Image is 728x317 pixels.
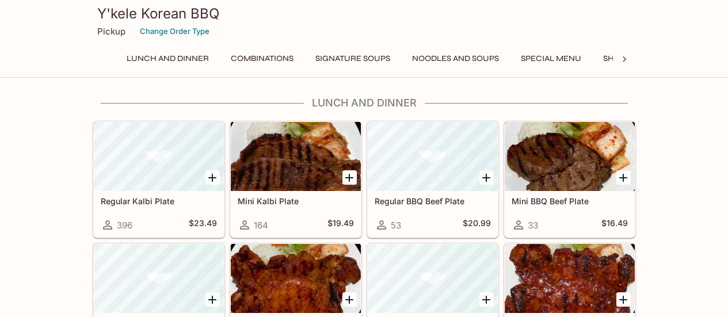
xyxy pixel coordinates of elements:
span: 33 [528,220,538,231]
button: Shrimp Combos [597,51,679,67]
button: Lunch and Dinner [120,51,215,67]
button: Add Regular BBQ Beef Plate [479,170,494,185]
p: Pickup [97,26,125,37]
button: Signature Soups [309,51,397,67]
a: Mini BBQ Beef Plate33$16.49 [504,121,635,238]
a: Regular Kalbi Plate396$23.49 [93,121,224,238]
button: Add Mini BBQ Chicken Plate [342,292,357,307]
button: Add Regular Kalbi Plate [205,170,220,185]
h5: $23.49 [189,218,217,232]
h5: $20.99 [463,218,491,232]
span: 53 [391,220,401,231]
h4: Lunch and Dinner [93,97,636,109]
div: Mini BBQ Beef Plate [505,122,635,191]
h5: $16.49 [601,218,628,232]
button: Add Mini Kalbi Plate [342,170,357,185]
h5: Mini Kalbi Plate [238,196,354,206]
a: Regular BBQ Beef Plate53$20.99 [367,121,498,238]
button: Add Mini BBQ Beef Plate [616,170,631,185]
button: Combinations [224,51,300,67]
h5: Regular BBQ Beef Plate [375,196,491,206]
h5: $19.49 [327,218,354,232]
a: Mini Kalbi Plate164$19.49 [230,121,361,238]
div: Regular Kalbi Plate [94,122,224,191]
button: Add Regular BBQ Chicken Plate [205,292,220,307]
button: Add Regular Spicy BBQ Chicken Plate [479,292,494,307]
button: Add Mini Spicy BBQ Chicken Plate [616,292,631,307]
div: Regular BBQ Beef Plate [368,122,498,191]
button: Special Menu [514,51,588,67]
span: 164 [254,220,268,231]
button: Change Order Type [135,22,215,40]
div: Mini Spicy BBQ Chicken Plate [505,244,635,313]
div: Regular BBQ Chicken Plate [94,244,224,313]
h5: Regular Kalbi Plate [101,196,217,206]
h5: Mini BBQ Beef Plate [512,196,628,206]
div: Mini BBQ Chicken Plate [231,244,361,313]
div: Regular Spicy BBQ Chicken Plate [368,244,498,313]
span: 396 [117,220,132,231]
h3: Y'kele Korean BBQ [97,5,631,22]
div: Mini Kalbi Plate [231,122,361,191]
button: Noodles and Soups [406,51,505,67]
